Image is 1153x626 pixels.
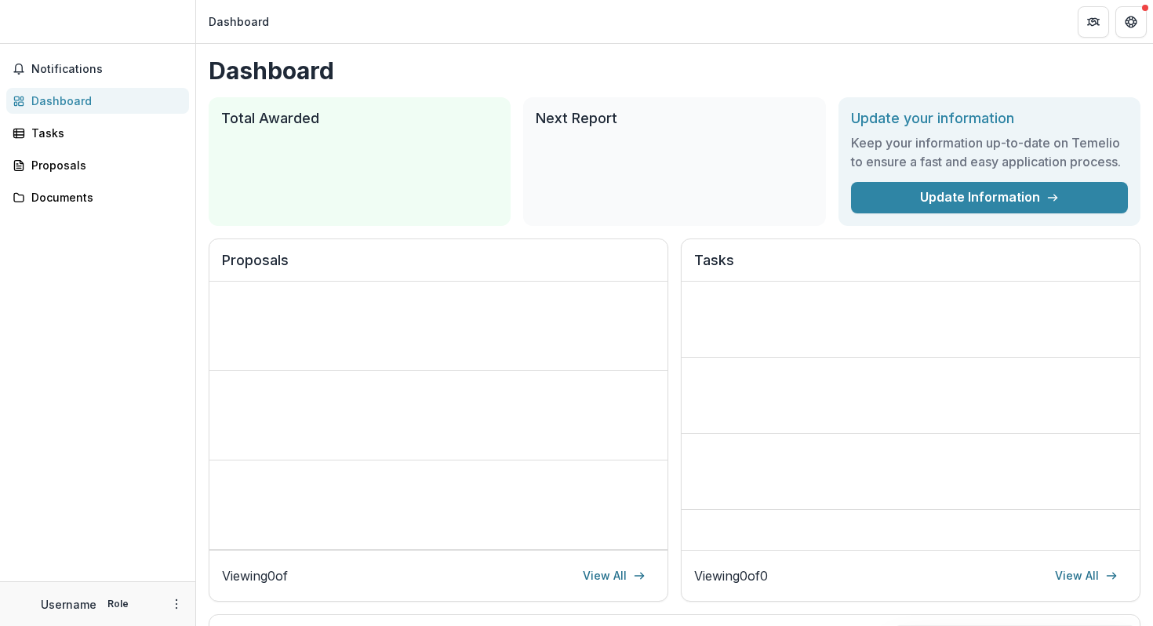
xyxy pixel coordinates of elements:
[31,157,176,173] div: Proposals
[6,56,189,82] button: Notifications
[167,595,186,613] button: More
[221,110,498,127] h2: Total Awarded
[31,125,176,141] div: Tasks
[209,56,1140,85] h1: Dashboard
[103,597,133,611] p: Role
[536,110,813,127] h2: Next Report
[222,566,288,585] p: Viewing 0 of
[851,110,1128,127] h2: Update your information
[1115,6,1147,38] button: Get Help
[209,13,269,30] div: Dashboard
[851,182,1128,213] a: Update Information
[6,184,189,210] a: Documents
[1046,563,1127,588] a: View All
[31,189,176,206] div: Documents
[694,566,768,585] p: Viewing 0 of 0
[31,93,176,109] div: Dashboard
[6,88,189,114] a: Dashboard
[222,252,655,282] h2: Proposals
[1078,6,1109,38] button: Partners
[202,10,275,33] nav: breadcrumb
[573,563,655,588] a: View All
[41,596,96,613] p: Username
[6,152,189,178] a: Proposals
[6,120,189,146] a: Tasks
[851,133,1128,171] h3: Keep your information up-to-date on Temelio to ensure a fast and easy application process.
[694,252,1127,282] h2: Tasks
[31,63,183,76] span: Notifications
